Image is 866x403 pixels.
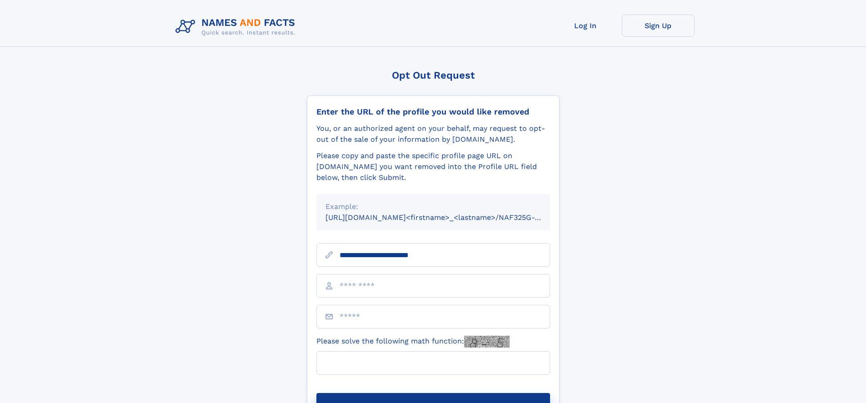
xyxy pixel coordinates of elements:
small: [URL][DOMAIN_NAME]<firstname>_<lastname>/NAF325G-xxxxxxxx [325,213,567,222]
div: Enter the URL of the profile you would like removed [316,107,550,117]
div: You, or an authorized agent on your behalf, may request to opt-out of the sale of your informatio... [316,123,550,145]
div: Example: [325,201,541,212]
a: Log In [549,15,622,37]
a: Sign Up [622,15,695,37]
div: Please copy and paste the specific profile page URL on [DOMAIN_NAME] you want removed into the Pr... [316,150,550,183]
label: Please solve the following math function: [316,336,510,348]
div: Opt Out Request [307,70,560,81]
img: Logo Names and Facts [172,15,303,39]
